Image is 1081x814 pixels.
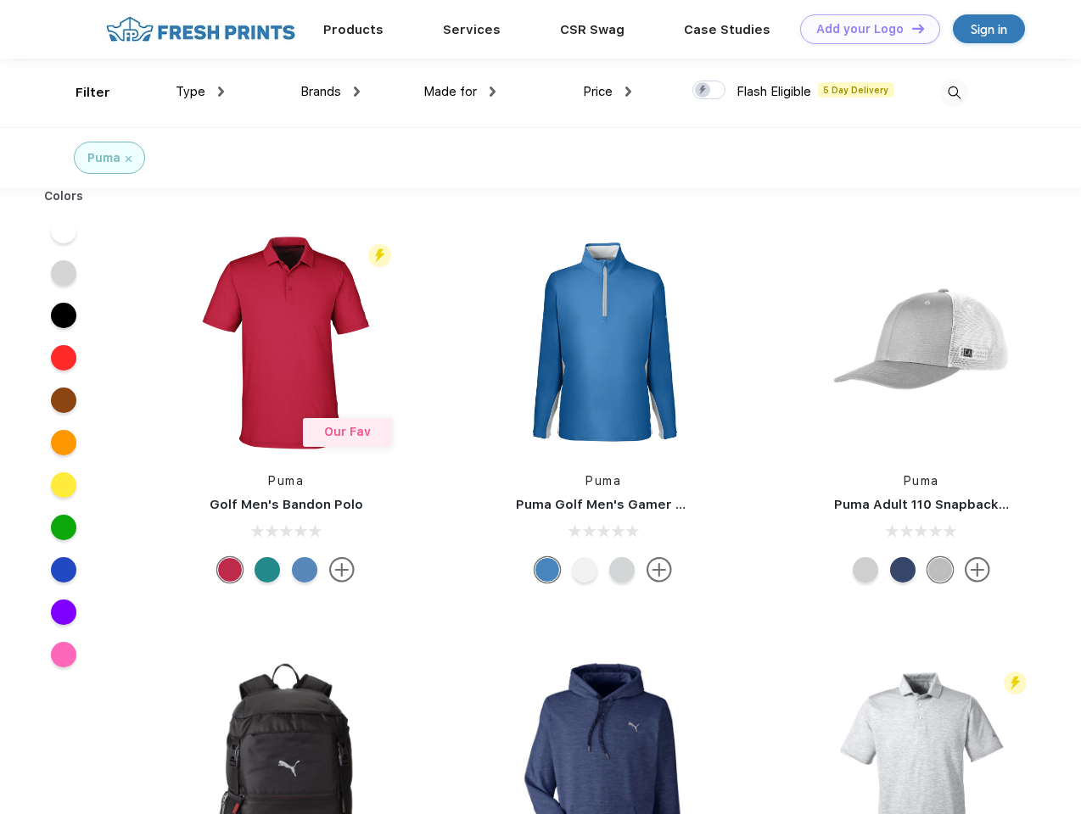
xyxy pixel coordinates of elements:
[737,84,811,99] span: Flash Eligible
[173,230,399,455] img: func=resize&h=266
[1004,672,1027,694] img: flash_active_toggle.svg
[31,187,97,205] div: Colors
[218,86,224,97] img: dropdown.png
[300,84,341,99] span: Brands
[953,14,1025,43] a: Sign in
[572,557,597,583] div: Bright White
[126,156,132,162] img: filter_cancel.svg
[324,425,371,438] span: Our Fav
[210,497,363,512] a: Golf Men's Bandon Polo
[490,86,496,97] img: dropdown.png
[255,557,280,583] div: Green Lagoon
[443,22,501,37] a: Services
[625,86,631,97] img: dropdown.png
[560,22,625,37] a: CSR Swag
[904,474,939,488] a: Puma
[583,84,613,99] span: Price
[809,230,1034,455] img: func=resize&h=266
[965,557,990,583] img: more.svg
[268,474,304,488] a: Puma
[323,22,384,37] a: Products
[87,149,120,167] div: Puma
[217,557,243,583] div: Ski Patrol
[516,497,784,512] a: Puma Golf Men's Gamer Golf Quarter-Zip
[971,20,1007,39] div: Sign in
[76,83,110,103] div: Filter
[647,557,672,583] img: more.svg
[176,84,205,99] span: Type
[423,84,477,99] span: Made for
[535,557,560,583] div: Bright Cobalt
[585,474,621,488] a: Puma
[890,557,916,583] div: Peacoat with Qut Shd
[816,22,904,36] div: Add your Logo
[101,14,300,44] img: fo%20logo%202.webp
[368,244,391,267] img: flash_active_toggle.svg
[329,557,355,583] img: more.svg
[609,557,635,583] div: High Rise
[927,557,953,583] div: Quarry with Brt Whit
[490,230,716,455] img: func=resize&h=266
[292,557,317,583] div: Lake Blue
[354,86,360,97] img: dropdown.png
[818,82,893,98] span: 5 Day Delivery
[940,79,968,107] img: desktop_search.svg
[912,24,924,33] img: DT
[853,557,878,583] div: Quarry Brt Whit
